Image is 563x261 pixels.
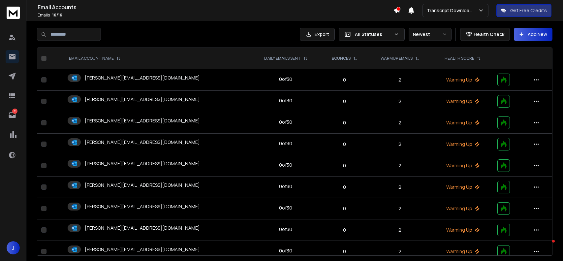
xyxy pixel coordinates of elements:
[332,56,351,61] p: BOUNCES
[436,77,489,83] p: Warming Up
[38,3,393,11] h1: Email Accounts
[279,205,292,211] div: 0 of 30
[496,4,551,17] button: Get Free Credits
[279,247,292,254] div: 0 of 30
[85,225,200,231] p: [PERSON_NAME][EMAIL_ADDRESS][DOMAIN_NAME]
[368,134,432,155] td: 2
[355,31,391,38] p: All Statuses
[279,183,292,190] div: 0 of 30
[436,141,489,147] p: Warming Up
[12,109,17,114] p: 2
[279,226,292,233] div: 0 of 30
[325,162,364,169] p: 0
[368,112,432,134] td: 2
[279,119,292,125] div: 0 of 30
[368,198,432,219] td: 2
[325,98,364,105] p: 0
[69,56,120,61] div: EMAIL ACCOUNT NAME
[7,7,20,19] img: logo
[264,56,301,61] p: DAILY EMAILS SENT
[325,248,364,255] p: 0
[368,91,432,112] td: 2
[279,97,292,104] div: 0 of 30
[436,248,489,255] p: Warming Up
[325,77,364,83] p: 0
[368,69,432,91] td: 2
[85,246,200,253] p: [PERSON_NAME][EMAIL_ADDRESS][DOMAIN_NAME]
[85,139,200,146] p: [PERSON_NAME][EMAIL_ADDRESS][DOMAIN_NAME]
[85,203,200,210] p: [PERSON_NAME][EMAIL_ADDRESS][DOMAIN_NAME]
[427,7,478,14] p: Transcript Downloader
[510,7,547,14] p: Get Free Credits
[279,162,292,168] div: 0 of 30
[52,12,62,18] span: 16 / 16
[85,96,200,103] p: [PERSON_NAME][EMAIL_ADDRESS][DOMAIN_NAME]
[436,162,489,169] p: Warming Up
[368,177,432,198] td: 2
[325,227,364,233] p: 0
[38,13,393,18] p: Emails :
[381,56,413,61] p: WARMUP EMAILS
[436,119,489,126] p: Warming Up
[85,75,200,81] p: [PERSON_NAME][EMAIL_ADDRESS][DOMAIN_NAME]
[409,28,452,41] button: Newest
[85,160,200,167] p: [PERSON_NAME][EMAIL_ADDRESS][DOMAIN_NAME]
[460,28,510,41] button: Health Check
[368,155,432,177] td: 2
[436,227,489,233] p: Warming Up
[325,184,364,190] p: 0
[325,141,364,147] p: 0
[300,28,335,41] button: Export
[474,31,504,38] p: Health Check
[436,184,489,190] p: Warming Up
[514,28,552,41] button: Add New
[368,219,432,241] td: 2
[539,238,555,254] iframe: Intercom live chat
[445,56,474,61] p: HEALTH SCORE
[279,140,292,147] div: 0 of 30
[436,205,489,212] p: Warming Up
[325,119,364,126] p: 0
[436,98,489,105] p: Warming Up
[85,182,200,188] p: [PERSON_NAME][EMAIL_ADDRESS][DOMAIN_NAME]
[85,117,200,124] p: [PERSON_NAME][EMAIL_ADDRESS][DOMAIN_NAME]
[7,241,20,254] button: J
[279,76,292,82] div: 0 of 30
[6,109,19,122] a: 2
[325,205,364,212] p: 0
